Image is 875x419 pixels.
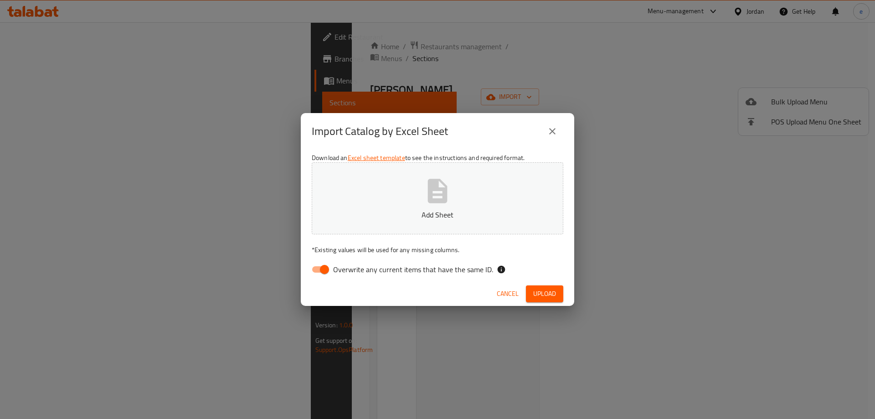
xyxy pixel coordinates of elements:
svg: If the overwrite option isn't selected, then the items that match an existing ID will be ignored ... [497,265,506,274]
a: Excel sheet template [348,152,405,164]
button: Cancel [493,285,522,302]
span: Upload [533,288,556,300]
button: Upload [526,285,563,302]
p: Existing values will be used for any missing columns. [312,245,563,254]
button: close [541,120,563,142]
div: Download an to see the instructions and required format. [301,150,574,282]
h2: Import Catalog by Excel Sheet [312,124,448,139]
p: Add Sheet [326,209,549,220]
span: Cancel [497,288,519,300]
button: Add Sheet [312,162,563,234]
span: Overwrite any current items that have the same ID. [333,264,493,275]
